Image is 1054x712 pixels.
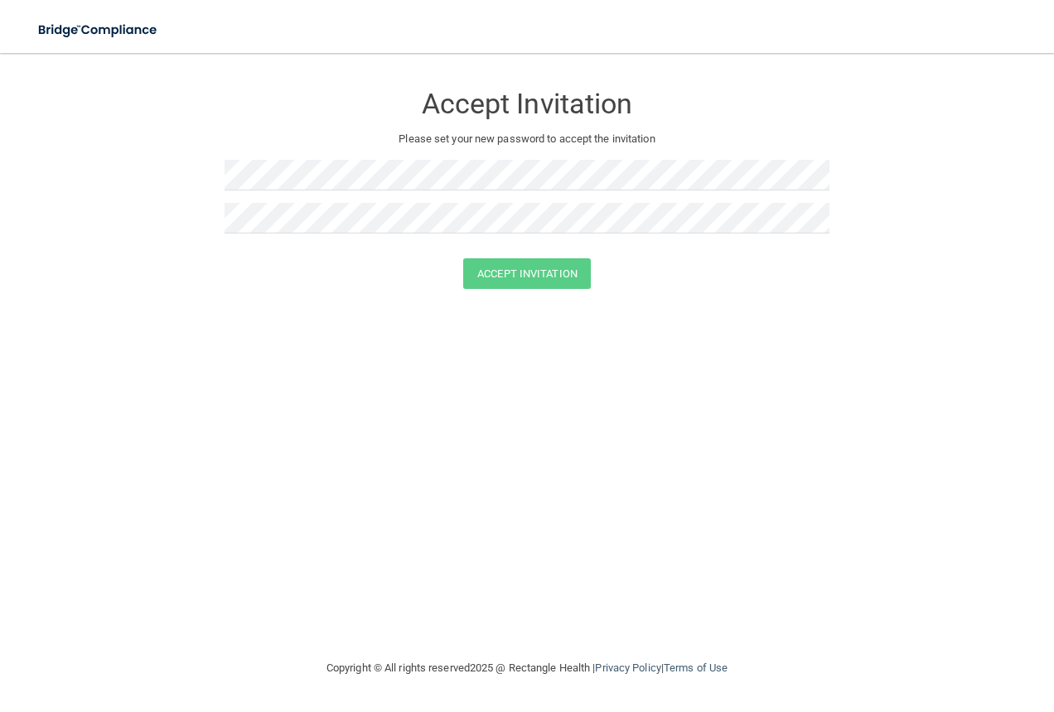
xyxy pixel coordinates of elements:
p: Please set your new password to accept the invitation [237,129,817,149]
div: Copyright © All rights reserved 2025 @ Rectangle Health | | [225,642,829,695]
button: Accept Invitation [463,258,591,289]
a: Terms of Use [664,661,728,674]
a: Privacy Policy [595,661,660,674]
h3: Accept Invitation [225,89,829,119]
img: bridge_compliance_login_screen.278c3ca4.svg [25,13,172,47]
